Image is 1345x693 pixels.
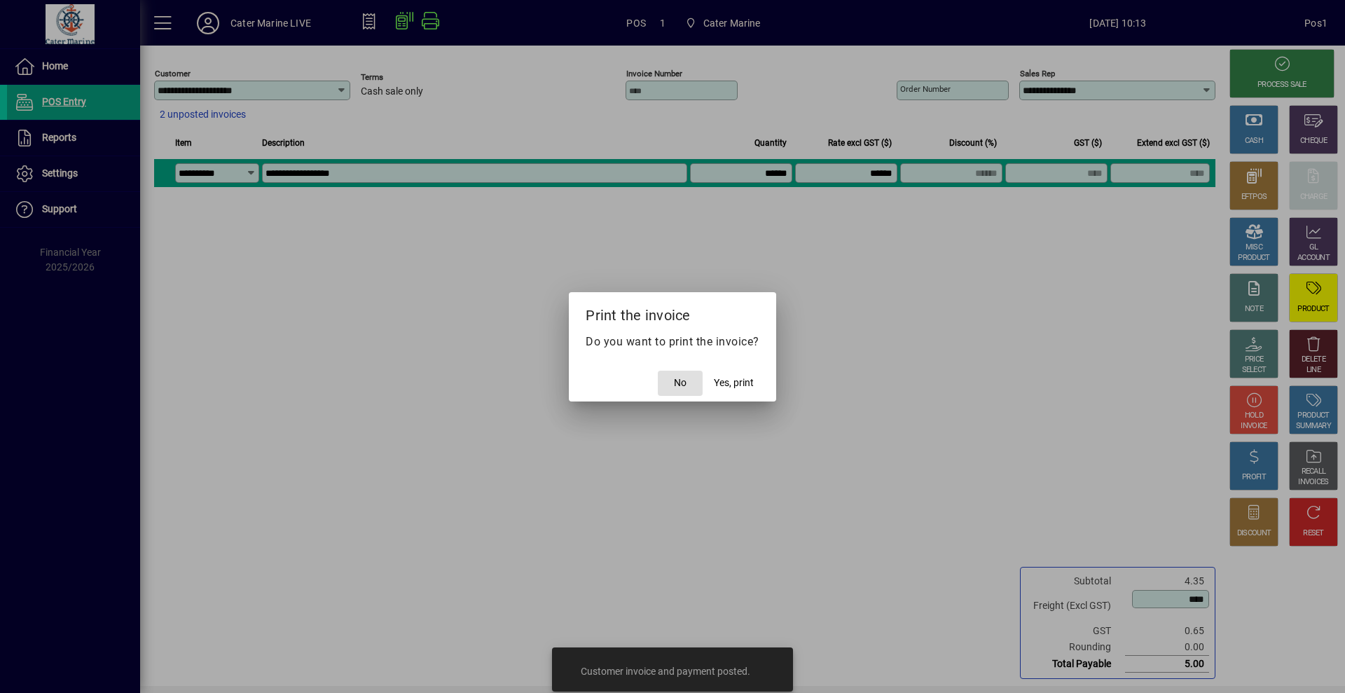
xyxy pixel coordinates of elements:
p: Do you want to print the invoice? [586,334,759,350]
button: No [658,371,703,396]
span: Yes, print [714,376,754,390]
button: Yes, print [708,371,759,396]
span: No [674,376,687,390]
h2: Print the invoice [569,292,776,333]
